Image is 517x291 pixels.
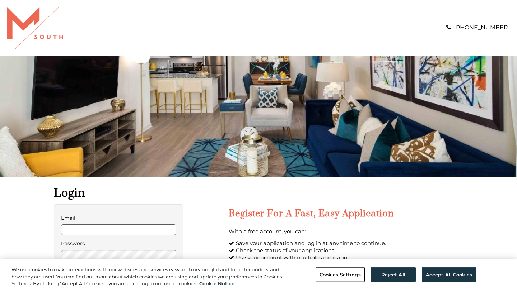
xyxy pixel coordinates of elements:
li: Save your application and log in at any time to continue. [229,240,463,247]
button: Accept All Cookies [422,267,476,282]
button: Cookies Settings [316,267,365,282]
button: Reject All [371,267,416,282]
a: [PHONE_NUMBER] [454,24,510,31]
h1: Login [54,186,463,201]
a: More information about your privacy [199,281,234,286]
div: We use cookies to make interactions with our websites and services easy and meaningful and to bet... [11,266,284,287]
h2: Register for a Fast, Easy Application [229,208,463,220]
img: A graphic with a red M and the word SOUTH. [7,7,63,49]
p: With a free account, you can: [229,227,463,236]
li: Use your account with multiple applications. [229,254,463,261]
label: Password [61,239,176,248]
input: password [61,250,176,261]
label: Email [61,213,176,223]
li: Check the status of your applications. [229,247,463,254]
input: email [61,224,176,235]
